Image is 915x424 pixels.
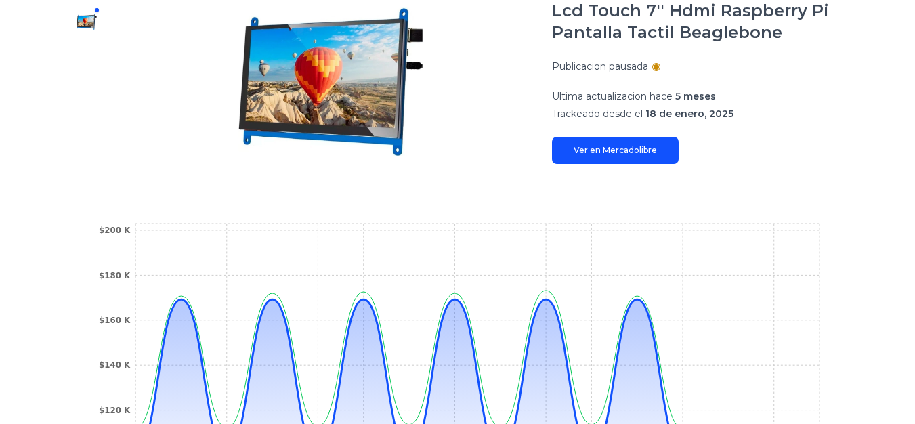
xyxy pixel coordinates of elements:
[552,60,648,73] p: Publicacion pausada
[552,108,643,120] span: Trackeado desde el
[99,316,131,325] tspan: $160 K
[99,271,131,280] tspan: $180 K
[645,108,733,120] span: 18 de enero, 2025
[675,90,716,102] span: 5 meses
[99,360,131,370] tspan: $140 K
[99,226,131,235] tspan: $200 K
[76,11,98,33] img: Lcd Touch 7'' Hdmi Raspberry Pi Pantalla Tactil Beaglebone
[552,90,673,102] span: Ultima actualizacion hace
[99,406,131,415] tspan: $120 K
[552,137,679,164] a: Ver en Mercadolibre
